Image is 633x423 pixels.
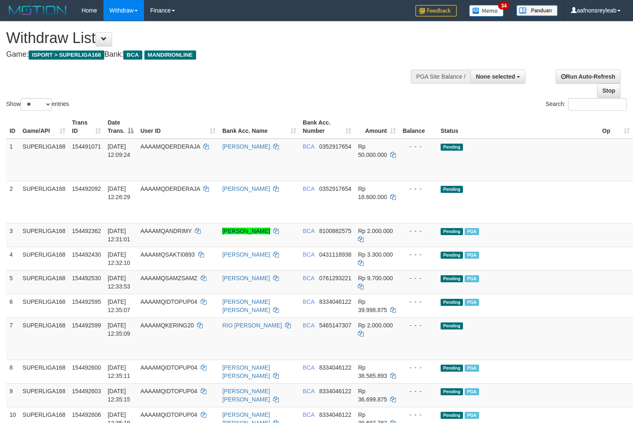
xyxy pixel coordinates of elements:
[19,247,69,270] td: SUPERLIGA168
[399,115,437,139] th: Balance
[403,227,434,235] div: - - -
[441,388,463,395] span: Pending
[303,322,314,329] span: BCA
[72,251,101,258] span: 154492430
[358,298,387,313] span: Rp 39.998.875
[319,411,352,418] span: Copy 8334046122 to clipboard
[465,412,479,419] span: Marked by aafmaster
[319,275,352,281] span: Copy 0761293221 to clipboard
[140,322,194,329] span: AAAAMQKERING20
[219,115,299,139] th: Bank Acc. Name: activate to sort column ascending
[546,98,627,111] label: Search:
[358,228,393,234] span: Rp 2.000.000
[72,275,101,281] span: 154492530
[222,322,282,329] a: RIO [PERSON_NAME]
[303,411,314,418] span: BCA
[19,139,69,181] td: SUPERLIGA168
[303,364,314,371] span: BCA
[72,411,101,418] span: 154492606
[441,186,463,193] span: Pending
[319,251,352,258] span: Copy 0431118938 to clipboard
[358,322,393,329] span: Rp 2.000.000
[222,251,270,258] a: [PERSON_NAME]
[222,364,270,379] a: [PERSON_NAME] [PERSON_NAME]
[72,143,101,150] span: 154491071
[6,223,19,247] td: 3
[222,388,270,403] a: [PERSON_NAME] [PERSON_NAME]
[465,252,479,259] span: Marked by aafandaneth
[465,275,479,282] span: Marked by aafandaneth
[222,228,270,234] a: [PERSON_NAME]
[441,144,463,151] span: Pending
[319,322,352,329] span: Copy 5465147307 to clipboard
[123,50,142,60] span: BCA
[21,98,52,111] select: Showentries
[108,298,130,313] span: [DATE] 12:35:07
[72,322,101,329] span: 154492599
[403,411,434,419] div: - - -
[137,115,219,139] th: User ID: activate to sort column ascending
[6,247,19,270] td: 4
[6,115,19,139] th: ID
[19,360,69,383] td: SUPERLIGA168
[300,115,355,139] th: Bank Acc. Number: activate to sort column ascending
[72,228,101,234] span: 154492362
[498,2,509,10] span: 34
[303,143,314,150] span: BCA
[19,294,69,317] td: SUPERLIGA168
[303,275,314,281] span: BCA
[108,143,130,158] span: [DATE] 12:09:24
[403,142,434,151] div: - - -
[140,251,195,258] span: AAAAMQSAKTI0893
[470,70,525,84] button: None selected
[303,388,314,394] span: BCA
[140,228,192,234] span: AAAAMQANDRIMY
[358,364,387,379] span: Rp 38.585.893
[6,317,19,360] td: 7
[6,383,19,407] td: 9
[358,185,387,200] span: Rp 18.600.000
[6,4,69,17] img: MOTION_logo.png
[222,185,270,192] a: [PERSON_NAME]
[358,143,387,158] span: Rp 50.000.000
[403,387,434,395] div: - - -
[437,115,599,139] th: Status
[19,383,69,407] td: SUPERLIGA168
[465,365,479,372] span: Marked by aafmaster
[19,223,69,247] td: SUPERLIGA168
[441,322,463,329] span: Pending
[568,98,627,111] input: Search:
[72,298,101,305] span: 154492595
[108,364,130,379] span: [DATE] 12:35:11
[469,5,504,17] img: Button%20Memo.svg
[104,115,137,139] th: Date Trans.: activate to sort column descending
[441,275,463,282] span: Pending
[19,317,69,360] td: SUPERLIGA168
[441,299,463,306] span: Pending
[6,270,19,294] td: 5
[411,70,470,84] div: PGA Site Balance /
[72,185,101,192] span: 154492092
[140,298,197,305] span: AAAAMQIDTOPUP04
[6,360,19,383] td: 8
[108,228,130,243] span: [DATE] 12:31:01
[319,143,352,150] span: Copy 0352917654 to clipboard
[6,294,19,317] td: 6
[465,228,479,235] span: Marked by aafandaneth
[358,388,387,403] span: Rp 36.699.875
[465,299,479,306] span: Marked by aafmaster
[403,321,434,329] div: - - -
[358,251,393,258] span: Rp 3.300.000
[6,139,19,181] td: 1
[303,251,314,258] span: BCA
[222,275,270,281] a: [PERSON_NAME]
[140,364,197,371] span: AAAAMQIDTOPUP04
[19,270,69,294] td: SUPERLIGA168
[516,5,558,16] img: panduan.png
[108,251,130,266] span: [DATE] 12:32:10
[6,181,19,223] td: 2
[6,30,414,46] h1: Withdraw List
[319,185,352,192] span: Copy 0352917654 to clipboard
[441,228,463,235] span: Pending
[19,181,69,223] td: SUPERLIGA168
